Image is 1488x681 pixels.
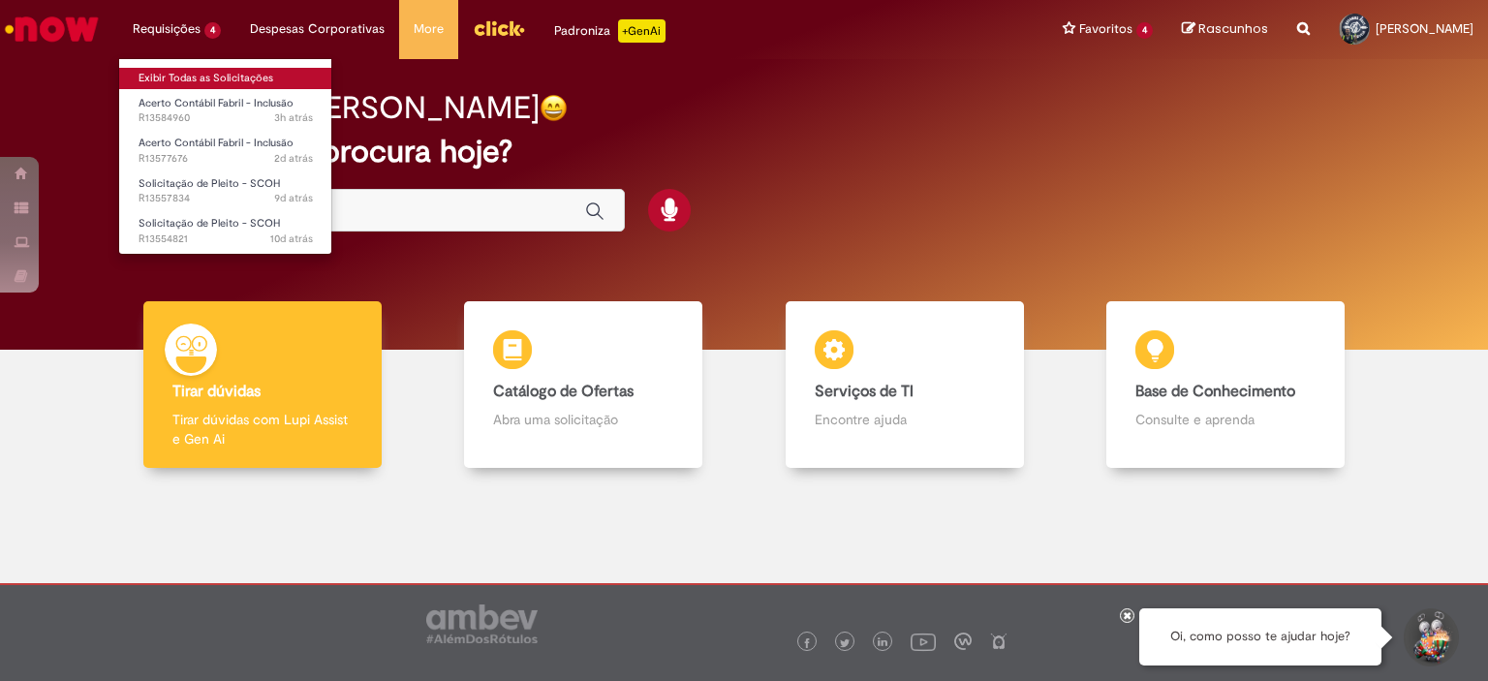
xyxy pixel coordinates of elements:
[802,638,812,648] img: logo_footer_facebook.png
[274,191,313,205] span: 9d atrás
[1182,20,1268,39] a: Rascunhos
[133,19,201,39] span: Requisições
[1136,22,1153,39] span: 4
[815,382,914,401] b: Serviços de TI
[493,410,673,429] p: Abra uma solicitação
[840,638,850,648] img: logo_footer_twitter.png
[1139,608,1381,666] div: Oi, como posso te ajudar hoje?
[274,191,313,205] time: 23/09/2025 09:45:12
[1135,410,1316,429] p: Consulte e aprenda
[147,91,540,125] h2: Boa tarde, [PERSON_NAME]
[172,382,261,401] b: Tirar dúvidas
[1066,301,1387,469] a: Base de Conhecimento Consulte e aprenda
[911,629,936,654] img: logo_footer_youtube.png
[250,19,385,39] span: Despesas Corporativas
[274,110,313,125] time: 01/10/2025 10:30:24
[493,382,634,401] b: Catálogo de Ofertas
[119,213,332,249] a: Aberto R13554821 : Solicitação de Pleito - SCOH
[139,232,313,247] span: R13554821
[119,133,332,169] a: Aberto R13577676 : Acerto Contábil Fabril - Inclusão
[414,19,444,39] span: More
[274,110,313,125] span: 3h atrás
[426,604,538,643] img: logo_footer_ambev_rotulo_gray.png
[618,19,666,43] p: +GenAi
[1198,19,1268,38] span: Rascunhos
[119,68,332,89] a: Exibir Todas as Solicitações
[554,19,666,43] div: Padroniza
[139,151,313,167] span: R13577676
[270,232,313,246] span: 10d atrás
[139,191,313,206] span: R13557834
[119,173,332,209] a: Aberto R13557834 : Solicitação de Pleito - SCOH
[990,633,1007,650] img: logo_footer_naosei.png
[139,176,280,191] span: Solicitação de Pleito - SCOH
[270,232,313,246] time: 22/09/2025 11:58:01
[540,94,568,122] img: happy-face.png
[102,301,423,469] a: Tirar dúvidas Tirar dúvidas com Lupi Assist e Gen Ai
[744,301,1066,469] a: Serviços de TI Encontre ajuda
[139,96,294,110] span: Acerto Contábil Fabril - Inclusão
[139,216,280,231] span: Solicitação de Pleito - SCOH
[139,110,313,126] span: R13584960
[954,633,972,650] img: logo_footer_workplace.png
[139,136,294,150] span: Acerto Contábil Fabril - Inclusão
[172,410,353,449] p: Tirar dúvidas com Lupi Assist e Gen Ai
[815,410,995,429] p: Encontre ajuda
[1401,608,1459,666] button: Iniciar Conversa de Suporte
[1135,382,1295,401] b: Base de Conhecimento
[204,22,221,39] span: 4
[118,58,332,255] ul: Requisições
[1376,20,1473,37] span: [PERSON_NAME]
[2,10,102,48] img: ServiceNow
[274,151,313,166] time: 29/09/2025 15:21:57
[119,93,332,129] a: Aberto R13584960 : Acerto Contábil Fabril - Inclusão
[147,135,1342,169] h2: O que você procura hoje?
[473,14,525,43] img: click_logo_yellow_360x200.png
[1079,19,1132,39] span: Favoritos
[878,637,887,649] img: logo_footer_linkedin.png
[423,301,745,469] a: Catálogo de Ofertas Abra uma solicitação
[274,151,313,166] span: 2d atrás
